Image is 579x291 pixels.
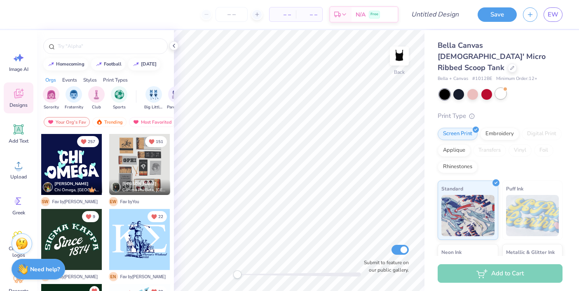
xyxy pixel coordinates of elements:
[122,187,167,193] span: Gamma Phi Beta, [GEOGRAPHIC_DATA]
[65,86,83,110] button: filter button
[88,86,105,110] div: filter for Club
[96,119,103,125] img: trending.gif
[54,181,89,187] span: [PERSON_NAME]
[133,119,139,125] img: most_fav.gif
[506,184,523,193] span: Puff Ink
[44,117,90,127] div: Your Org's Fav
[129,117,176,127] div: Most Favorited
[167,86,186,110] button: filter button
[92,104,101,110] span: Club
[144,86,163,110] div: filter for Big Little Reveal
[52,274,98,280] span: Fav by [PERSON_NAME]
[92,117,127,127] div: Trending
[65,86,83,110] div: filter for Fraternity
[83,76,97,84] div: Styles
[57,42,162,50] input: Try "Alpha"
[115,90,124,99] img: Sports Image
[359,259,409,274] label: Submit to feature on our public gallery.
[370,12,378,17] span: Free
[9,66,28,73] span: Image AI
[111,86,127,110] button: filter button
[47,119,54,125] img: most_fav.gif
[9,102,28,108] span: Designs
[43,58,88,70] button: homecoming
[43,86,59,110] button: filter button
[96,62,102,67] img: trend_line.gif
[104,62,122,66] div: football
[44,104,59,110] span: Sorority
[167,104,186,110] span: Parent's Weekend
[47,90,56,99] img: Sorority Image
[133,62,139,67] img: trend_line.gif
[438,128,478,140] div: Screen Print
[41,197,50,206] span: S W
[478,7,517,22] button: Save
[109,197,118,206] span: E W
[141,62,157,66] div: halloween
[548,10,558,19] span: EW
[544,7,563,22] a: EW
[233,270,241,279] div: Accessibility label
[438,161,478,173] div: Rhinestones
[10,174,27,180] span: Upload
[301,10,317,19] span: – –
[496,75,537,82] span: Minimum Order: 12 +
[43,86,59,110] div: filter for Sorority
[149,90,158,99] img: Big Little Reveal Image
[9,138,28,144] span: Add Text
[48,62,54,67] img: trend_line.gif
[109,272,118,281] span: E N
[509,144,532,157] div: Vinyl
[56,62,84,66] div: homecoming
[62,76,77,84] div: Events
[506,195,559,236] img: Puff Ink
[65,104,83,110] span: Fraternity
[394,68,405,76] div: Back
[534,144,553,157] div: Foil
[441,184,463,193] span: Standard
[522,128,562,140] div: Digital Print
[103,76,128,84] div: Print Types
[30,265,60,273] strong: Need help?
[506,248,555,256] span: Metallic & Glitter Ink
[54,187,99,193] span: Chi Omega, [GEOGRAPHIC_DATA][US_STATE]
[438,75,468,82] span: Bella + Canvas
[128,58,160,70] button: [DATE]
[216,7,248,22] input: – –
[441,195,495,236] img: Standard
[144,86,163,110] button: filter button
[120,274,166,280] span: Fav by [PERSON_NAME]
[156,140,163,144] span: 151
[88,86,105,110] button: filter button
[473,144,506,157] div: Transfers
[391,48,408,64] img: Back
[145,136,167,147] button: Unlike
[438,144,471,157] div: Applique
[144,104,163,110] span: Big Little Reveal
[91,58,125,70] button: football
[69,90,78,99] img: Fraternity Image
[472,75,492,82] span: # 1012BE
[405,6,465,23] input: Untitled Design
[45,76,56,84] div: Orgs
[92,90,101,99] img: Club Image
[122,181,157,187] span: [PERSON_NAME]
[438,40,546,73] span: Bella Canvas [DEMOGRAPHIC_DATA]' Micro Ribbed Scoop Tank
[111,86,127,110] div: filter for Sports
[113,104,126,110] span: Sports
[12,209,25,216] span: Greek
[5,245,32,258] span: Clipart & logos
[274,10,291,19] span: – –
[172,90,181,99] img: Parent's Weekend Image
[480,128,519,140] div: Embroidery
[438,111,563,121] div: Print Type
[441,248,462,256] span: Neon Ink
[120,199,139,205] span: Fav by You
[167,86,186,110] div: filter for Parent's Weekend
[52,199,98,205] span: Fav by [PERSON_NAME]
[356,10,366,19] span: N/A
